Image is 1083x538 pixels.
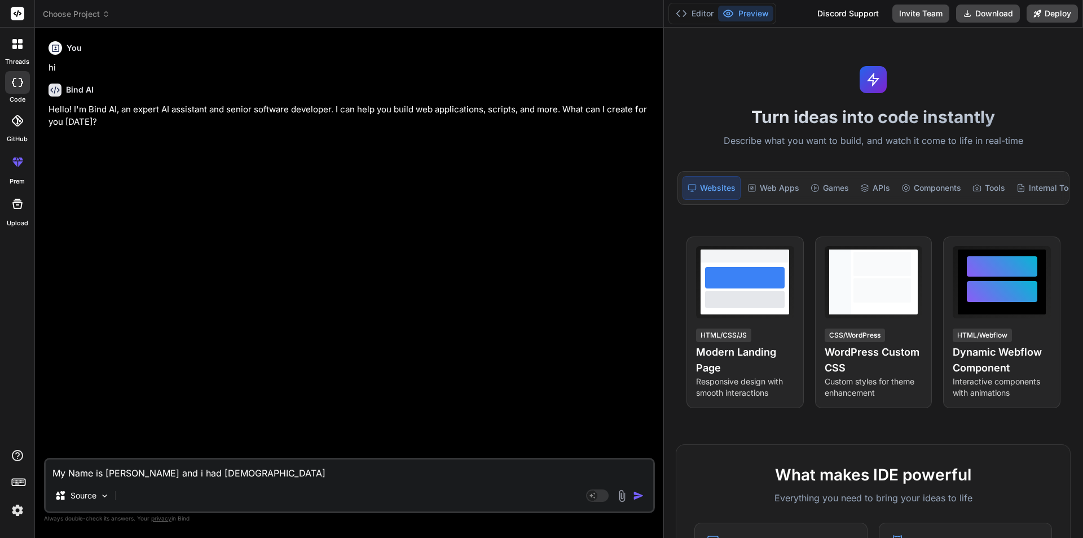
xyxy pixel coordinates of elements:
p: Custom styles for theme enhancement [825,376,923,399]
label: Upload [7,218,28,228]
textarea: My Name is [PERSON_NAME] and i had [DEMOGRAPHIC_DATA] [46,460,653,480]
div: APIs [856,176,895,200]
button: Editor [671,6,718,21]
h1: Turn ideas into code instantly [671,107,1076,127]
p: Hello! I'm Bind AI, an expert AI assistant and senior software developer. I can help you build we... [49,103,653,129]
div: Tools [968,176,1010,200]
label: prem [10,177,25,186]
p: Everything you need to bring your ideas to life [694,491,1052,505]
h2: What makes IDE powerful [694,463,1052,487]
span: Choose Project [43,8,110,20]
h6: You [67,42,82,54]
button: Download [956,5,1020,23]
div: CSS/WordPress [825,329,885,342]
button: Preview [718,6,773,21]
h4: Modern Landing Page [696,344,794,376]
h4: WordPress Custom CSS [825,344,923,376]
label: GitHub [7,134,28,144]
p: Interactive components with animations [953,376,1051,399]
div: HTML/Webflow [953,329,1012,342]
img: settings [8,501,27,520]
img: Pick Models [100,491,109,501]
div: Discord Support [811,5,886,23]
div: Websites [683,176,741,200]
button: Deploy [1027,5,1078,23]
img: icon [633,490,644,501]
p: hi [49,62,653,75]
div: Web Apps [743,176,804,200]
img: attachment [615,489,628,502]
h4: Dynamic Webflow Component [953,344,1051,376]
p: Always double-check its answers. Your in Bind [44,513,655,524]
label: threads [5,57,29,67]
h6: Bind AI [66,84,94,95]
label: code [10,95,25,104]
div: Components [897,176,966,200]
span: privacy [151,515,171,522]
div: HTML/CSS/JS [696,329,751,342]
p: Responsive design with smooth interactions [696,376,794,399]
p: Source [71,490,96,501]
button: Invite Team [892,5,949,23]
div: Games [806,176,853,200]
p: Describe what you want to build, and watch it come to life in real-time [671,134,1076,148]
